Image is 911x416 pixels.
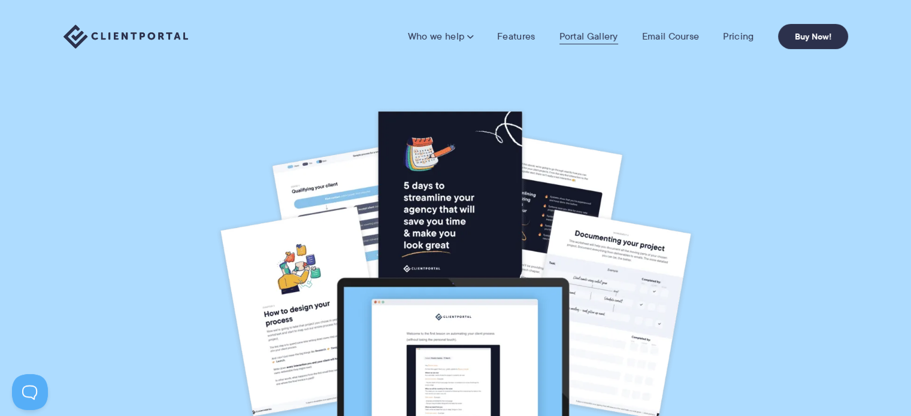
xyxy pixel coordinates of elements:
[559,31,618,42] a: Portal Gallery
[723,31,753,42] a: Pricing
[642,31,700,42] a: Email Course
[12,374,48,410] iframe: Toggle Customer Support
[497,31,535,42] a: Features
[408,31,473,42] a: Who we help
[778,24,848,49] a: Buy Now!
